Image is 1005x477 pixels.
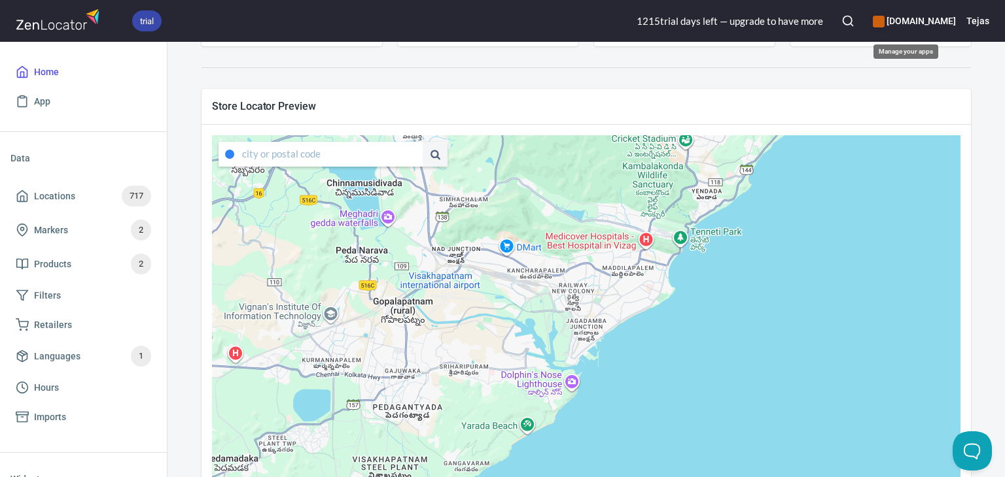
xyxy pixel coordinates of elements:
[10,142,156,174] li: Data
[10,403,156,432] a: Imports
[132,14,162,28] span: trial
[132,10,162,31] div: trial
[10,87,156,116] a: App
[34,93,50,110] span: App
[131,223,151,238] span: 2
[131,257,151,272] span: 2
[10,58,156,87] a: Home
[873,14,956,28] h6: [DOMAIN_NAME]
[10,179,156,213] a: Locations717
[966,14,989,28] h6: Tejas
[637,14,823,28] div: 1215 trial day s left — upgrade to have more
[34,222,68,238] span: Markers
[834,7,862,35] button: Search
[873,16,885,27] button: color-CE600E
[131,349,151,364] span: 1
[34,288,61,304] span: Filters
[34,64,59,80] span: Home
[212,99,961,113] span: Store Locator Preview
[34,409,66,425] span: Imports
[242,142,423,167] input: city or postal code
[10,339,156,373] a: Languages1
[34,317,72,333] span: Retailers
[966,7,989,35] button: Tejas
[10,373,156,403] a: Hours
[16,5,103,33] img: zenlocator
[10,310,156,340] a: Retailers
[34,348,80,365] span: Languages
[953,431,992,470] iframe: Help Scout Beacon - Open
[10,247,156,281] a: Products2
[10,281,156,310] a: Filters
[34,380,59,396] span: Hours
[122,189,151,204] span: 717
[34,188,75,205] span: Locations
[34,256,71,272] span: Products
[10,213,156,247] a: Markers2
